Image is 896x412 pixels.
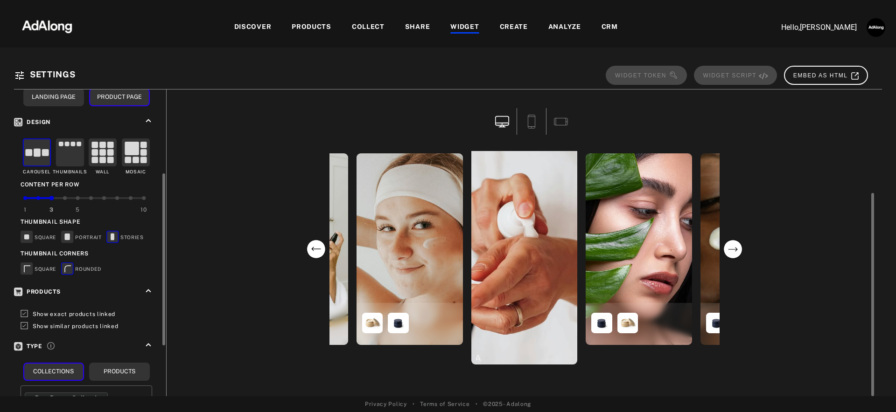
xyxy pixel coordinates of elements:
span: Design [14,119,50,125]
span: EMBED AS HTML [793,72,860,79]
span: © 2025 - Adalong [483,400,531,408]
span: Choose if your widget will display content based on collections or products [47,341,55,350]
div: WIDGET [450,22,479,33]
div: Mosaic [126,169,146,176]
span: Show exact products linked [33,311,115,317]
button: Collections [23,363,84,381]
a: Privacy Policy [365,400,407,408]
span: Products [14,288,61,295]
div: STORIES [106,231,144,245]
i: keyboard_arrow_up [143,116,154,126]
div: open the preview of the instagram content created by beautydalong [469,132,580,366]
span: Show similar products linked [33,323,119,330]
svg: next [723,240,742,259]
svg: previous [307,240,326,259]
span: Type [14,343,42,350]
span: • [413,400,415,408]
span: ⚠️ Please save or reset your changes to copy the token [606,66,687,85]
img: 63233d7d88ed69de3c212112c67096b6.png [6,12,88,40]
div: 1 [24,206,27,214]
div: open the preview of the instagram content created by beautydalong [584,151,694,347]
button: Product Page [89,88,150,106]
div: Thumbnail Corners [21,249,152,258]
div: open the preview of the instagram content created by beautydalong [699,151,809,347]
button: Open [136,392,149,405]
div: Content per row [21,180,152,189]
span: • [476,400,478,408]
div: Doc Demo Collection [35,393,105,404]
img: Night Cream [591,313,612,334]
div: 10 [140,206,147,214]
i: keyboard_arrow_up [143,340,154,350]
div: Thumbnails [53,169,87,176]
img: AATXAJzUJh5t706S9lc_3n6z7NVUglPkrjZIexBIJ3ug=s96-c [867,18,885,37]
button: Account settings [864,16,888,39]
i: keyboard_arrow_up [143,286,154,296]
span: Settings [30,69,76,79]
img: Day Cream [617,313,638,334]
a: Terms of Service [420,400,469,408]
div: Thumbnail Shape [21,218,152,226]
div: Carousel [23,169,51,176]
div: ANALYZE [548,22,581,33]
img: Day Cream [362,313,383,334]
div: SQUARE [21,262,56,276]
p: Hello, [PERSON_NAME] [763,22,857,33]
div: 3 [49,206,54,214]
div: open the preview of the instagram content created by beautydalong [355,151,465,347]
button: Products [89,363,150,381]
div: CREATE [500,22,528,33]
div: SQUARE [21,231,56,245]
div: PORTRAIT [61,231,102,245]
div: DISCOVER [234,22,272,33]
img: Night Cream [388,313,409,334]
iframe: Chat Widget [849,367,896,412]
button: EMBED AS HTML [784,66,868,85]
div: SHARE [405,22,430,33]
div: ROUNDED [61,262,101,276]
span: ⚠️ Please save or reset your changes to copy the script [694,66,777,85]
div: COLLECT [352,22,385,33]
div: Wall [96,169,110,176]
button: Landing Page [23,88,84,106]
img: Night Cream [706,313,727,334]
div: PRODUCTS [292,22,331,33]
div: CRM [602,22,618,33]
div: 5 [76,206,80,214]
